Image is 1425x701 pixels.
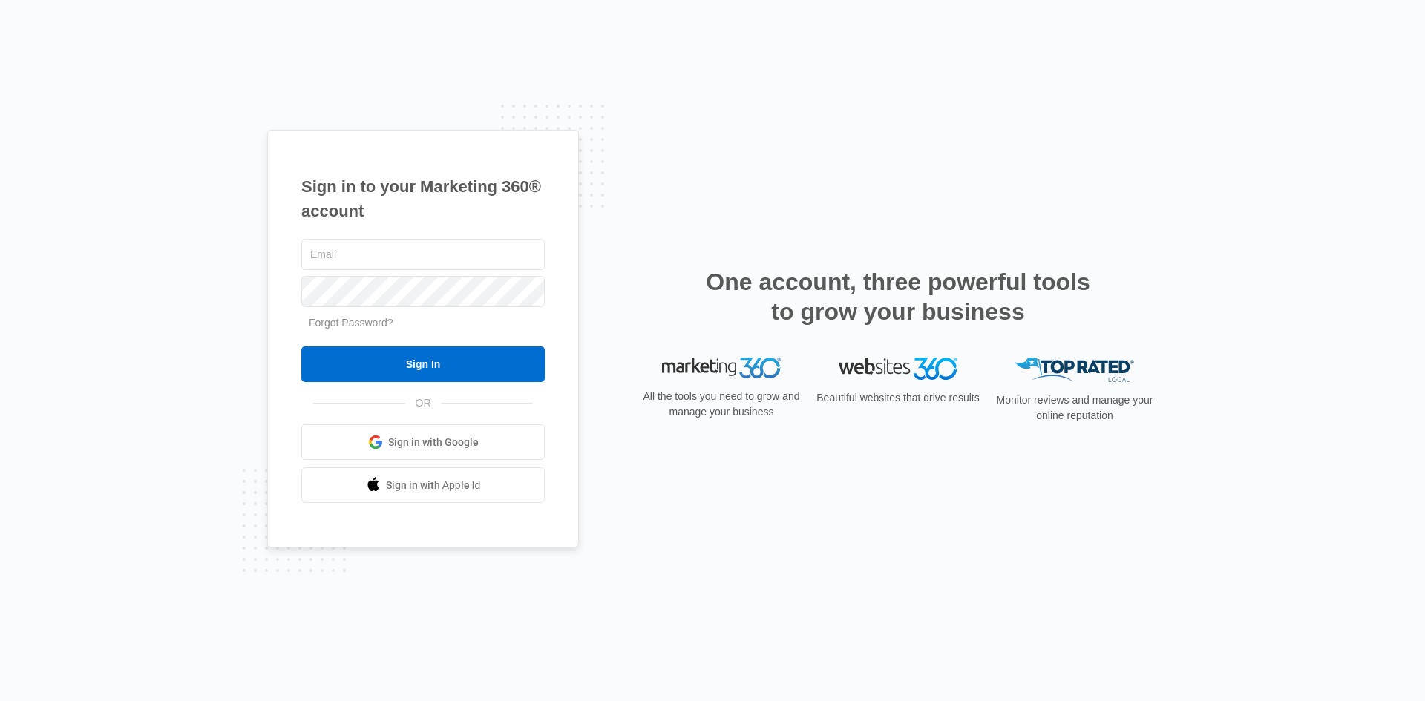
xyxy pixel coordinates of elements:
[1015,358,1134,382] img: Top Rated Local
[301,174,545,223] h1: Sign in to your Marketing 360® account
[309,317,393,329] a: Forgot Password?
[662,358,781,378] img: Marketing 360
[301,467,545,503] a: Sign in with Apple Id
[388,435,479,450] span: Sign in with Google
[386,478,481,493] span: Sign in with Apple Id
[301,424,545,460] a: Sign in with Google
[701,267,1095,326] h2: One account, three powerful tools to grow your business
[301,346,545,382] input: Sign In
[638,389,805,420] p: All the tools you need to grow and manage your business
[839,358,957,379] img: Websites 360
[301,239,545,270] input: Email
[992,392,1158,424] p: Monitor reviews and manage your online reputation
[405,395,442,411] span: OR
[815,390,981,406] p: Beautiful websites that drive results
